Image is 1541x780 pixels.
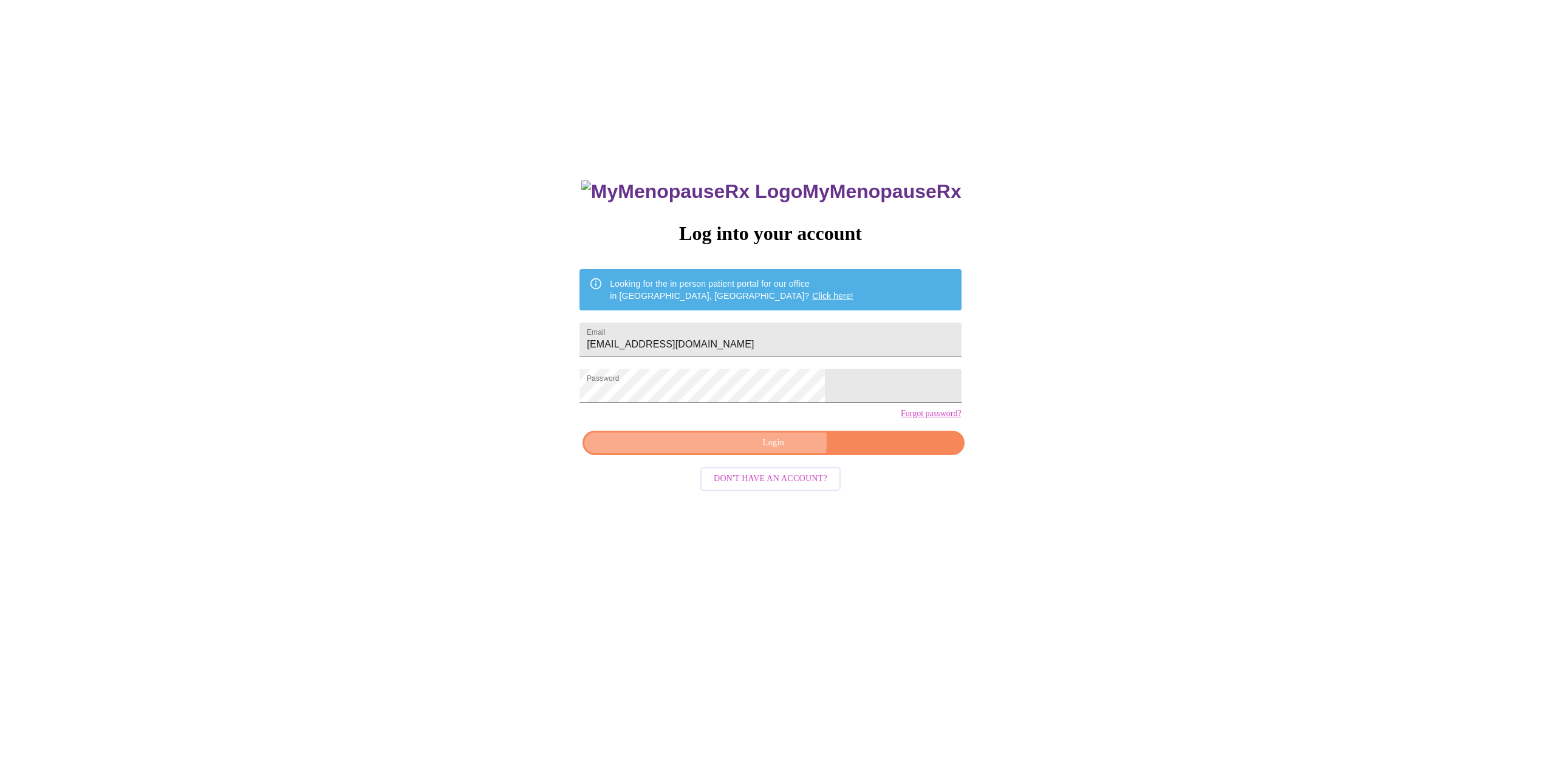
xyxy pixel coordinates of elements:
[697,473,844,483] a: Don't have an account?
[581,180,802,203] img: MyMenopauseRx Logo
[581,180,962,203] h3: MyMenopauseRx
[610,273,853,307] div: Looking for the in person patient portal for our office in [GEOGRAPHIC_DATA], [GEOGRAPHIC_DATA]?
[901,409,962,419] a: Forgot password?
[596,436,950,451] span: Login
[812,291,853,301] a: Click here!
[714,471,827,487] span: Don't have an account?
[583,431,964,456] button: Login
[579,222,961,245] h3: Log into your account
[700,467,841,491] button: Don't have an account?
